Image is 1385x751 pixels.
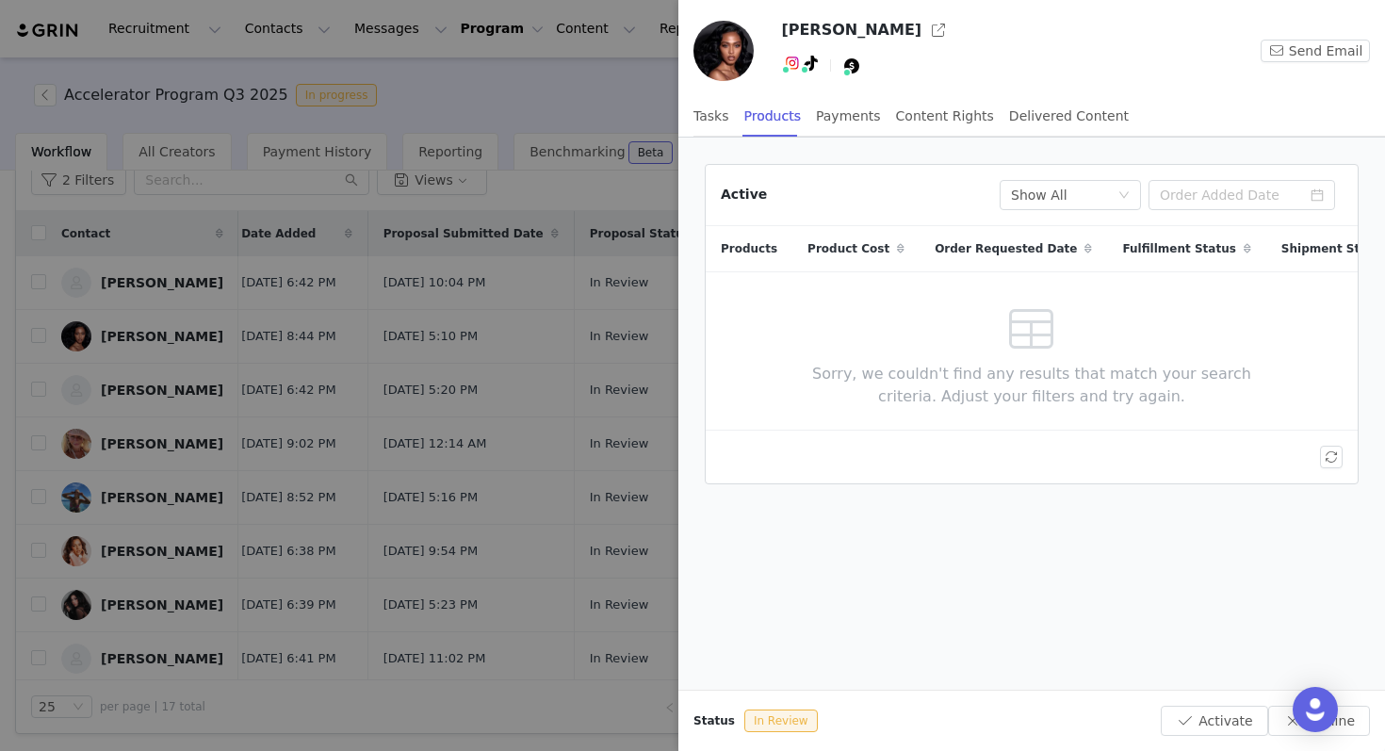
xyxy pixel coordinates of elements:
span: Products [721,240,777,257]
i: icon: calendar [1311,188,1324,202]
article: Active [705,164,1359,484]
div: Payments [816,95,881,138]
h3: [PERSON_NAME] [781,19,921,41]
div: Active [721,185,767,204]
input: Order Added Date [1149,180,1335,210]
span: Status [693,712,735,729]
div: Products [744,95,801,138]
div: Tasks [693,95,729,138]
span: Sorry, we couldn't find any results that match your search criteria. Adjust your filters and try ... [784,363,1280,408]
span: Fulfillment Status [1122,240,1235,257]
span: Order Requested Date [935,240,1077,257]
button: Activate [1161,706,1267,736]
div: Content Rights [896,95,994,138]
span: In Review [744,710,818,732]
img: 9e54c9d4-772e-4e00-8130-c90c93616289.jpg [693,21,754,81]
img: instagram.svg [785,56,800,71]
button: Send Email [1261,40,1370,62]
div: Show All [1011,181,1067,209]
span: Product Cost [807,240,889,257]
div: Open Intercom Messenger [1293,687,1338,732]
button: Decline [1268,706,1370,736]
div: Delivered Content [1009,95,1129,138]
